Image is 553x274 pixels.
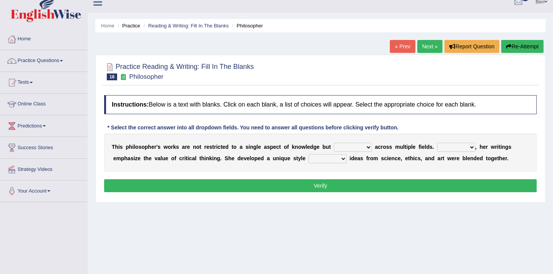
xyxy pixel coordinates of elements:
[0,137,87,156] a: Success Stories
[251,155,254,161] b: o
[470,155,474,161] b: n
[119,73,127,81] small: Exam occurring question
[104,179,537,192] button: Verify
[158,144,161,150] b: s
[216,144,218,150] b: i
[287,144,289,150] b: f
[440,155,442,161] b: r
[101,23,114,29] a: Home
[162,155,166,161] b: u
[508,144,511,150] b: s
[284,155,288,161] b: u
[329,144,331,150] b: t
[486,144,488,150] b: r
[244,155,247,161] b: v
[466,155,467,161] b: l
[246,144,249,150] b: s
[296,155,298,161] b: t
[206,155,209,161] b: n
[231,144,233,150] b: t
[457,155,460,161] b: e
[502,144,505,150] b: n
[354,155,357,161] b: e
[192,155,195,161] b: a
[257,155,260,161] b: e
[281,155,284,161] b: q
[386,144,389,150] b: s
[417,40,442,53] a: Next »
[431,155,435,161] b: d
[301,144,305,150] b: w
[398,155,401,161] b: e
[276,155,280,161] b: n
[507,155,508,161] b: .
[389,144,392,150] b: s
[483,144,486,150] b: e
[437,155,440,161] b: a
[479,144,483,150] b: h
[165,155,168,161] b: e
[124,155,128,161] b: h
[0,72,87,91] a: Tests
[366,155,368,161] b: f
[220,155,222,161] b: .
[241,155,244,161] b: e
[228,155,231,161] b: h
[473,155,477,161] b: d
[497,144,498,150] b: i
[495,144,497,150] b: r
[425,144,426,150] b: l
[501,40,543,53] button: Re-Attempt
[138,144,141,150] b: s
[145,144,148,150] b: p
[477,155,480,161] b: e
[505,144,508,150] b: g
[454,155,456,161] b: r
[264,144,267,150] b: a
[410,155,413,161] b: h
[405,155,408,161] b: e
[310,144,313,150] b: d
[381,144,383,150] b: r
[141,144,145,150] b: o
[305,144,307,150] b: l
[384,155,387,161] b: c
[230,22,263,29] li: Philosopher
[248,144,250,150] b: i
[494,155,497,161] b: e
[143,155,145,161] b: t
[370,155,373,161] b: o
[267,144,270,150] b: s
[104,61,254,80] h2: Practice Reading & Writing: Fill In The Blanks
[357,155,360,161] b: a
[186,155,188,161] b: t
[415,155,418,161] b: c
[112,101,149,108] b: Instructions:
[145,155,149,161] b: h
[233,144,237,150] b: o
[222,144,225,150] b: e
[258,144,261,150] b: e
[497,155,499,161] b: t
[447,155,452,161] b: w
[118,144,120,150] b: i
[499,155,502,161] b: h
[267,155,270,161] b: a
[298,155,301,161] b: y
[383,144,386,150] b: o
[375,144,378,150] b: a
[487,155,491,161] b: o
[214,155,217,161] b: n
[129,73,164,80] small: Philosopher
[317,144,320,150] b: e
[156,144,158,150] b: '
[193,144,196,150] b: n
[164,144,168,150] b: w
[293,155,296,161] b: s
[174,155,176,161] b: f
[148,23,228,29] a: Reading & Writing: Fill In The Blanks
[104,124,402,132] div: * Select the correct answer into all dropdown fields. You need to answer all questions before cli...
[273,155,276,161] b: u
[176,144,179,150] b: s
[298,144,302,150] b: o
